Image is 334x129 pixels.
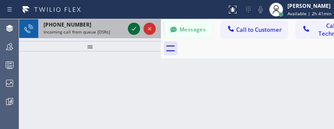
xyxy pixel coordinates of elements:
button: ALL TASKS [19,38,73,49]
button: Call to Customer [221,21,287,38]
button: Messages [164,21,212,38]
button: Reject [144,23,156,35]
button: Mute [254,3,267,16]
button: Accept [128,23,140,35]
span: Call to Customer [236,26,282,34]
div: [PERSON_NAME] [287,2,331,10]
span: Available | 2h 41min [287,10,331,17]
span: Incoming call from queue [DSRs] [43,29,110,35]
span: [PHONE_NUMBER] [43,21,91,28]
